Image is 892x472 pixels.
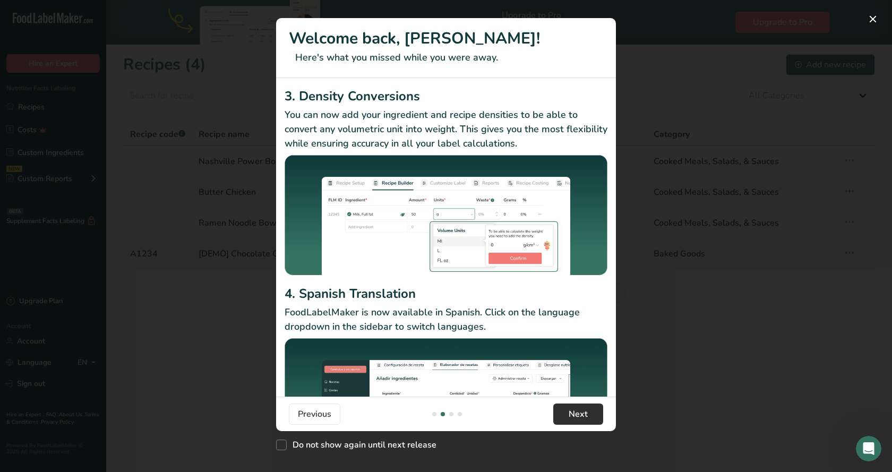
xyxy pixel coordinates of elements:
[285,108,607,151] p: You can now add your ingredient and recipe densities to be able to convert any volumetric unit in...
[856,436,881,461] iframe: Intercom live chat
[285,305,607,334] p: FoodLabelMaker is now available in Spanish. Click on the language dropdown in the sidebar to swit...
[285,155,607,280] img: Density Conversions
[285,87,607,106] h2: 3. Density Conversions
[287,440,436,450] span: Do not show again until next release
[285,338,607,459] img: Spanish Translation
[553,404,603,425] button: Next
[285,284,607,303] h2: 4. Spanish Translation
[298,408,331,420] span: Previous
[569,408,588,420] span: Next
[289,50,603,65] p: Here's what you missed while you were away.
[289,27,603,50] h1: Welcome back, [PERSON_NAME]!
[289,404,340,425] button: Previous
